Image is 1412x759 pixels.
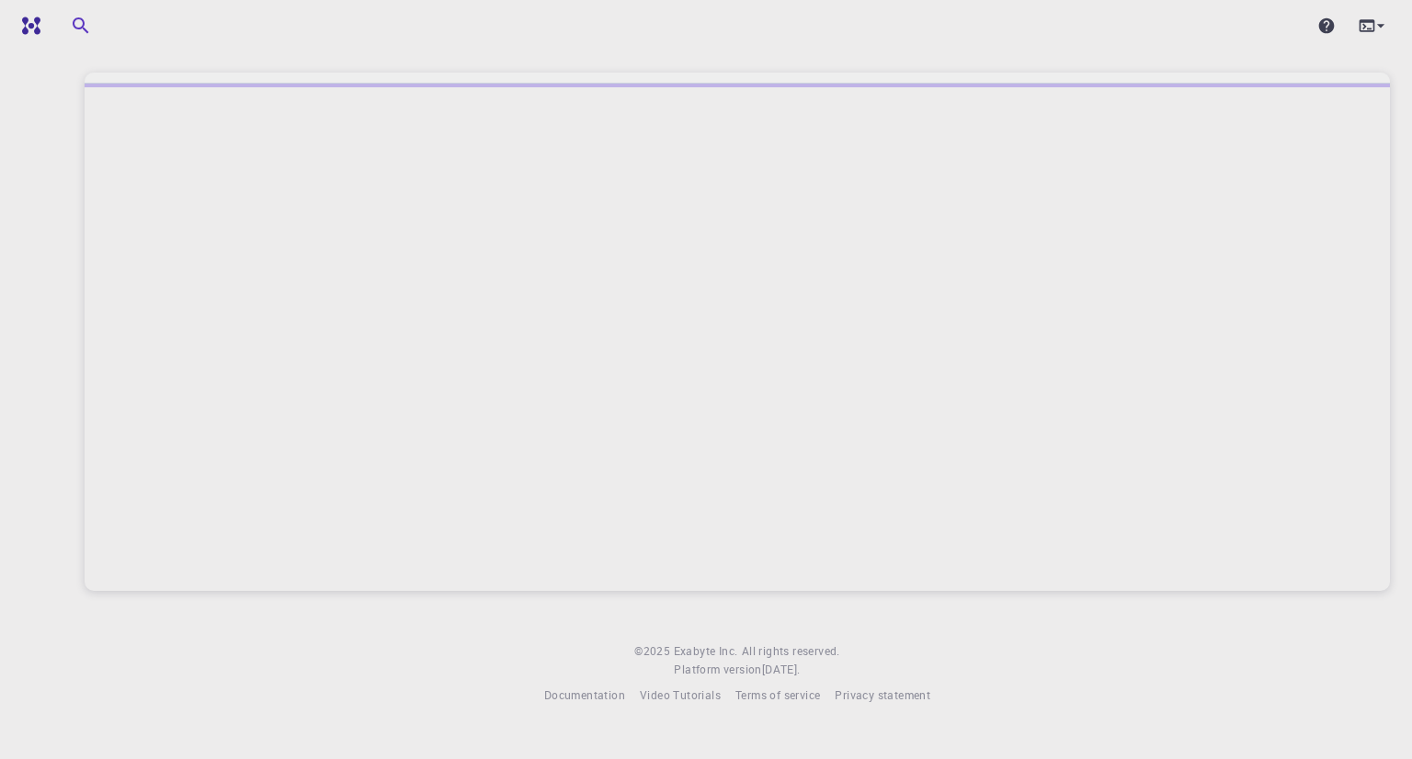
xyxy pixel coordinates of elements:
[674,643,738,658] span: Exabyte Inc.
[762,662,801,676] span: [DATE] .
[674,642,738,661] a: Exabyte Inc.
[640,686,721,705] a: Video Tutorials
[674,661,761,679] span: Platform version
[15,17,40,35] img: logo
[742,642,840,661] span: All rights reserved.
[544,686,625,705] a: Documentation
[640,687,721,702] span: Video Tutorials
[735,686,820,705] a: Terms of service
[634,642,673,661] span: © 2025
[762,661,801,679] a: [DATE].
[735,687,820,702] span: Terms of service
[544,687,625,702] span: Documentation
[835,686,930,705] a: Privacy statement
[835,687,930,702] span: Privacy statement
